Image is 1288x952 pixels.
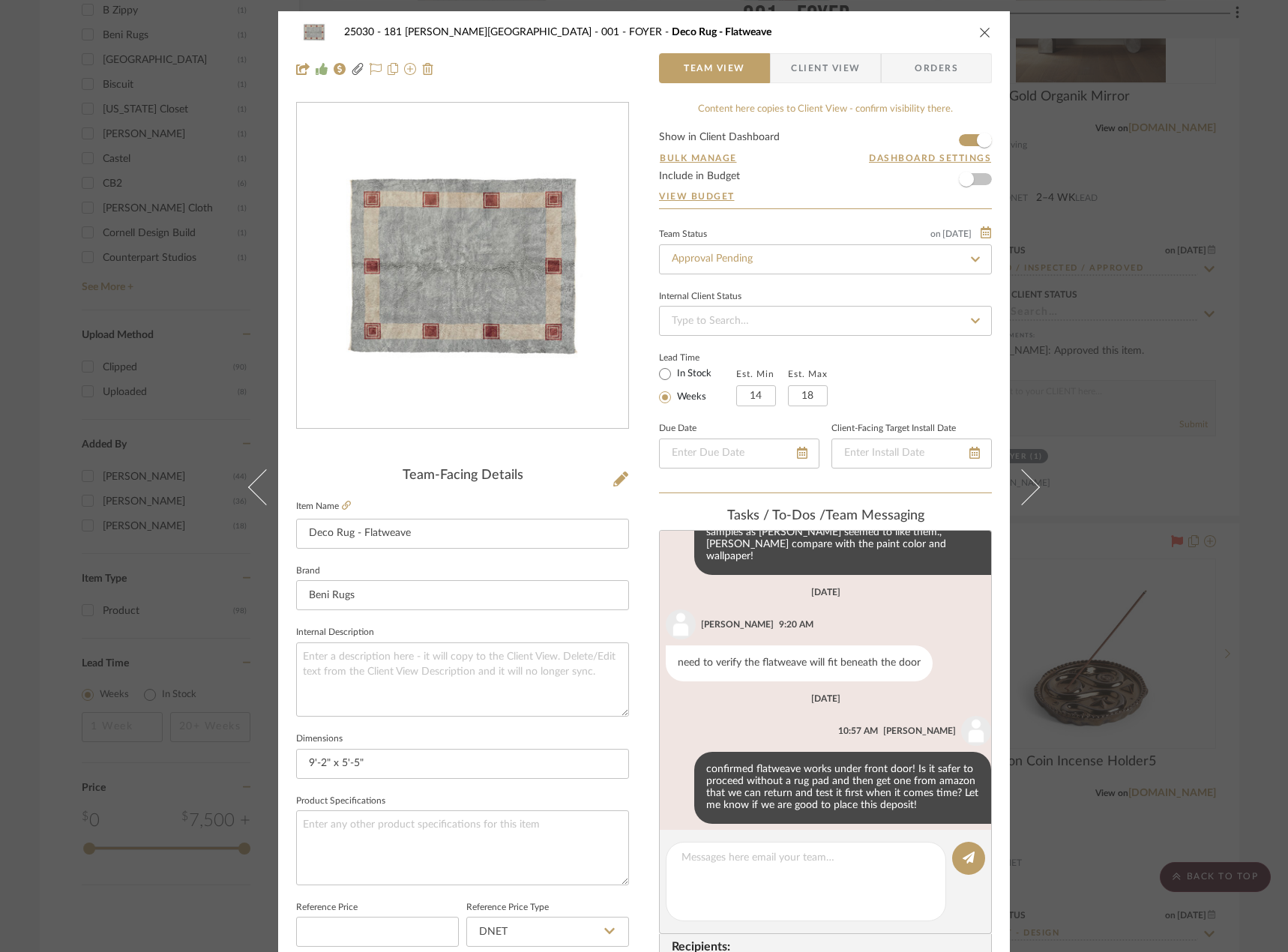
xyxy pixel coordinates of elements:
[296,567,320,575] label: Brand
[788,369,828,379] label: Est. Max
[659,351,736,364] label: Lead Time
[296,519,629,549] input: Enter Item Name
[694,752,991,824] div: confirmed flatweave works under front door! Is it safer to proceed without a rug pad and then get...
[296,749,629,779] input: Enter the dimensions of this item
[961,716,991,746] img: user_avatar.png
[296,17,332,47] img: 6a4fd42c-12a1-43f7-ba00-6f68212d0040_48x40.jpg
[941,229,973,239] span: [DATE]
[868,151,992,165] button: Dashboard Settings
[674,367,711,381] label: In Stock
[659,364,736,406] mat-radio-group: Select item type
[296,580,629,610] input: Enter Brand
[296,468,629,484] div: Team-Facing Details
[930,229,941,238] span: on
[659,508,992,525] div: team Messaging
[779,618,813,631] div: 9:20 AM
[659,306,992,336] input: Type to Search…
[659,425,696,433] label: Due Date
[296,798,385,805] label: Product Specifications
[296,500,351,513] label: Item Name
[659,190,992,202] a: View Budget
[684,53,745,83] span: Team View
[659,231,707,238] div: Team Status
[659,102,992,117] div: Content here copies to Client View - confirm visibility there.
[466,904,549,912] label: Reference Price Type
[297,103,628,429] div: 0
[672,27,771,37] span: Deco Rug - Flatweave
[659,151,738,165] button: Bulk Manage
[727,509,825,522] span: Tasks / To-Dos /
[838,724,878,738] div: 10:57 AM
[736,369,774,379] label: Est. Min
[296,904,358,912] label: Reference Price
[659,244,992,274] input: Type to Search…
[296,735,343,743] label: Dimensions
[674,391,706,404] label: Weeks
[883,724,956,738] div: [PERSON_NAME]
[659,439,819,469] input: Enter Due Date
[791,53,860,83] span: Client View
[601,27,672,37] span: 001 - FOYER
[300,103,625,429] img: 6a4fd42c-12a1-43f7-ba00-6f68212d0040_436x436.jpg
[666,609,696,639] img: user_avatar.png
[831,439,992,469] input: Enter Install Date
[694,503,991,575] div: They can make this in a flatweave! Getting color pom samples as [PERSON_NAME] seemed to like them...
[978,25,992,39] button: close
[296,629,374,636] label: Internal Description
[898,53,975,83] span: Orders
[422,63,434,75] img: Remove from project
[659,293,741,301] div: Internal Client Status
[811,587,840,597] div: [DATE]
[811,693,840,704] div: [DATE]
[344,27,601,37] span: 25030 - 181 [PERSON_NAME][GEOGRAPHIC_DATA]
[831,425,956,433] label: Client-Facing Target Install Date
[701,618,774,631] div: [PERSON_NAME]
[666,645,933,681] div: need to verify the flatweave will fit beneath the door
